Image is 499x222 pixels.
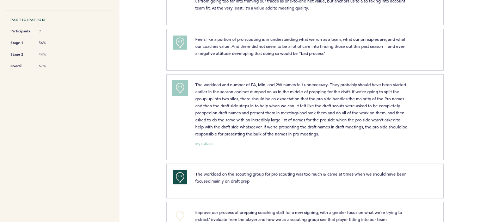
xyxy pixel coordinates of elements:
span: +2 [178,173,183,180]
span: The workload and number of FA, Min, and 2W names felt unnecessary. They probably should have been... [195,82,408,137]
h5: Participation [11,18,109,22]
span: Feels like a portion of pro scouting is in understanding what we run as a team, what our principl... [195,36,407,56]
button: +1 [173,36,187,50]
span: Improve our process of prepping coaching staff for a new signing, with a greater focus on what we... [195,209,403,222]
span: +1 [178,83,183,90]
span: The workload on the scouting group for pro scouting was too much & came at times when we should h... [195,171,408,184]
span: 67% [39,64,60,69]
span: Stage 2 [11,51,32,58]
span: Participants [11,28,32,35]
button: +2 [173,170,187,184]
span: 44% [39,52,60,57]
small: My Balloon [195,142,214,146]
span: Overall [11,63,32,70]
button: +1 [173,81,187,95]
span: +1 [178,38,183,45]
span: Stage 1 [11,39,32,46]
span: 9 [39,29,60,34]
span: 56% [39,40,60,45]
